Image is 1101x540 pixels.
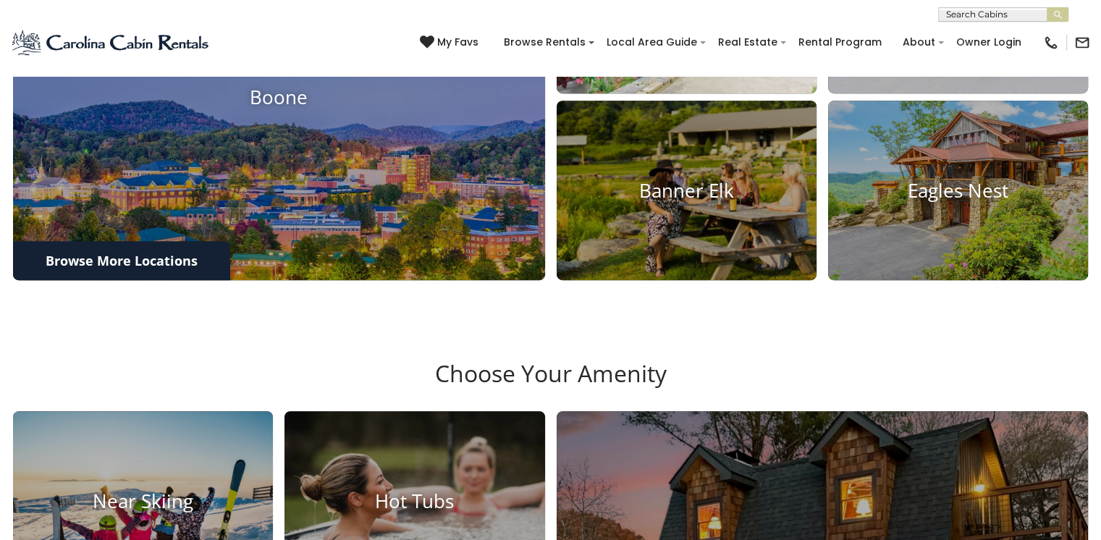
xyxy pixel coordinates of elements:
h4: Boone [13,85,545,108]
span: My Favs [437,35,478,50]
h3: Choose Your Amenity [11,360,1090,410]
img: mail-regular-black.png [1074,35,1090,51]
a: Local Area Guide [599,31,704,54]
a: Browse Rentals [497,31,593,54]
h4: Hot Tubs [284,489,544,512]
a: Real Estate [711,31,785,54]
h4: Eagles Nest [828,180,1088,202]
h4: Banner Elk [557,180,817,202]
a: Owner Login [949,31,1029,54]
h4: Near Skiing [13,489,273,512]
a: Browse More Locations [13,241,230,280]
a: Rental Program [791,31,889,54]
img: phone-regular-black.png [1043,35,1059,51]
a: My Favs [420,35,482,51]
a: Eagles Nest [828,101,1088,280]
a: Banner Elk [557,101,817,280]
a: About [895,31,942,54]
img: Blue-2.png [11,28,211,57]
